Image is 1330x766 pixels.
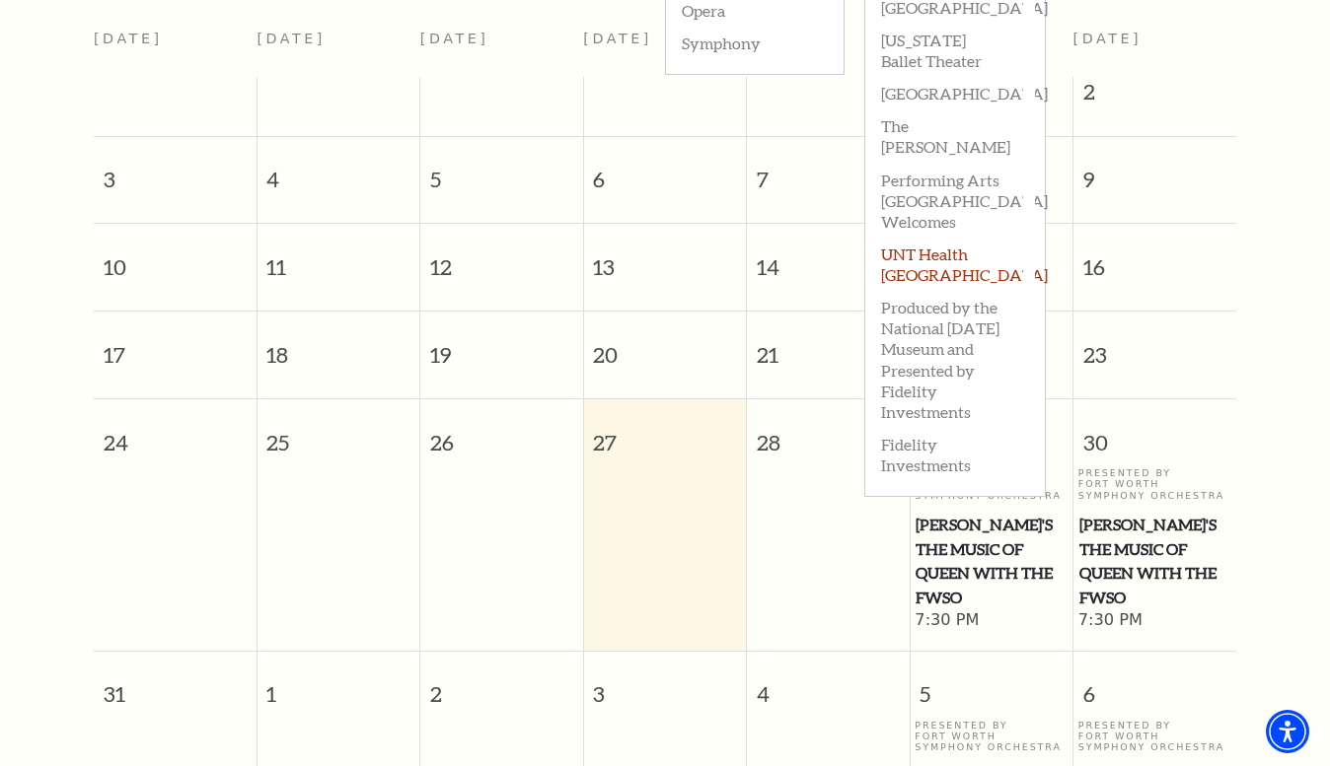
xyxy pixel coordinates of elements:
span: 7 [747,137,909,205]
label: Fidelity Investments [881,427,1029,480]
span: [PERSON_NAME]'s The Music of Queen with the FWSO [1079,513,1230,610]
span: 7:30 PM [915,610,1068,632]
span: 26 [420,399,582,467]
span: 13 [584,224,746,292]
span: 16 [1073,224,1236,292]
span: 19 [420,312,582,380]
label: The [PERSON_NAME] [881,108,1029,162]
p: Presented By Fort Worth Symphony Orchestra [915,467,1068,501]
span: 20 [584,312,746,380]
span: 7:30 PM [1078,610,1231,632]
span: 23 [1073,312,1236,380]
span: 6 [1073,652,1236,720]
th: [DATE] [747,19,910,77]
span: 30 [1073,399,1236,467]
span: 2 [420,652,582,720]
span: 1 [258,652,419,720]
span: 10 [94,224,257,292]
p: Presented By Fort Worth Symphony Orchestra [1078,720,1231,753]
span: 5 [420,137,582,205]
span: 12 [420,224,582,292]
span: 3 [584,652,746,720]
label: UNT Health [GEOGRAPHIC_DATA] [881,237,1029,290]
label: Performing Arts [GEOGRAPHIC_DATA] Welcomes [881,163,1029,237]
th: [DATE] [420,19,583,77]
span: 18 [258,312,419,380]
span: 5 [911,652,1072,720]
th: [DATE] [94,19,257,77]
label: [US_STATE] Ballet Theater [881,23,1029,76]
th: [DATE] [583,19,746,77]
span: [DATE] [1073,31,1143,46]
span: [PERSON_NAME]'s The Music of Queen with the FWSO [916,513,1067,610]
span: 9 [1073,137,1236,205]
span: 24 [94,399,257,467]
label: Produced by the National [DATE] Museum and Presented by Fidelity Investments [881,290,1029,427]
span: 14 [747,224,909,292]
p: Presented By Fort Worth Symphony Orchestra [1078,467,1231,501]
span: 3 [94,137,257,205]
p: Presented By Fort Worth Symphony Orchestra [915,720,1068,753]
span: 11 [258,224,419,292]
span: 17 [94,312,257,380]
span: 6 [584,137,746,205]
span: 31 [94,652,257,720]
span: 4 [747,652,909,720]
span: 2 [1073,77,1236,116]
label: Symphony [682,26,828,58]
span: 28 [747,399,909,467]
span: 27 [584,399,746,467]
div: Accessibility Menu [1266,710,1309,753]
span: 21 [747,312,909,380]
th: [DATE] [257,19,419,77]
label: [GEOGRAPHIC_DATA] [881,76,1029,108]
span: 4 [258,137,419,205]
span: 25 [258,399,419,467]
